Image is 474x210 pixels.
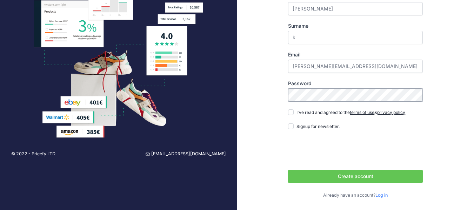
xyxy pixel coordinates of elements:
[11,151,55,157] p: © 2022 - Pricefy LTD
[288,22,423,29] label: Surname
[296,124,340,129] span: Signup for newsletter.
[288,51,423,58] label: Email
[377,110,405,115] a: privacy policy
[296,110,405,115] span: I've read and agreed to the &
[288,137,395,164] iframe: reCAPTCHA
[288,170,423,183] button: Create account
[288,192,423,199] p: Already have an account?
[375,192,388,198] a: Log in
[350,110,374,115] a: terms of use
[146,151,226,157] a: [EMAIL_ADDRESS][DOMAIN_NAME]
[288,80,423,87] label: Password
